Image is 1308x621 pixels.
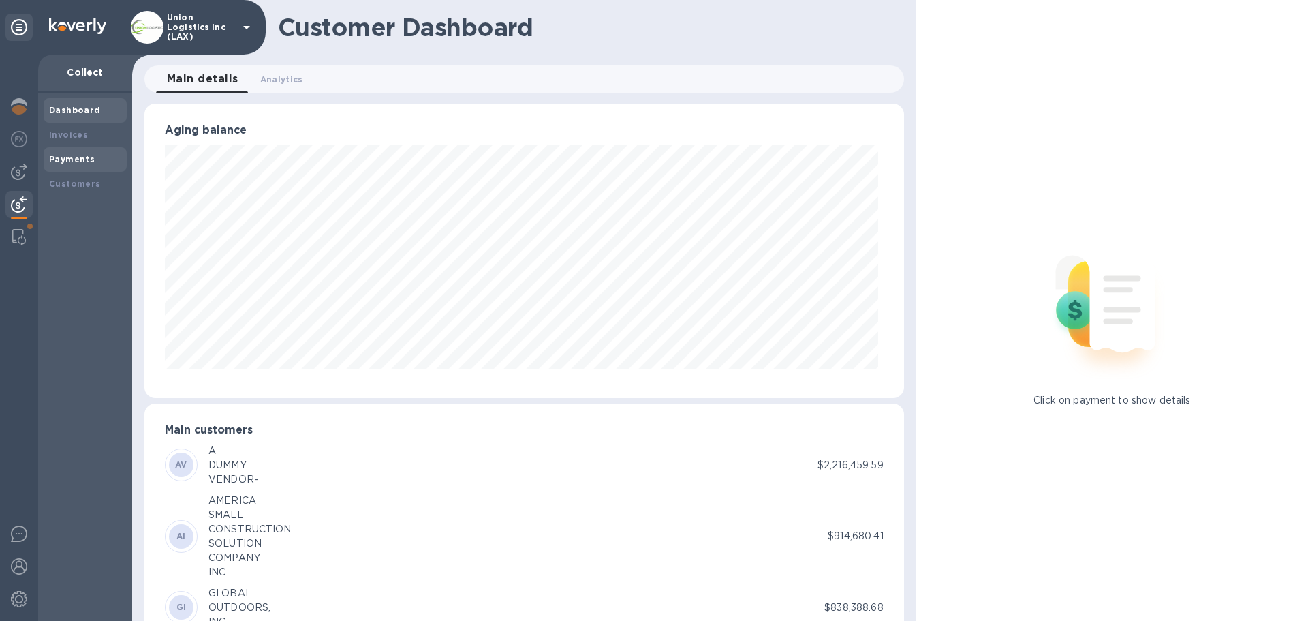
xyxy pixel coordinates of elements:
[208,601,270,615] div: OUTDOORS,
[49,105,101,115] b: Dashboard
[167,13,235,42] p: Union Logistics Inc (LAX)
[165,124,884,137] h3: Aging balance
[208,586,270,601] div: GLOBAL
[165,424,884,437] h3: Main customers
[175,459,187,470] b: AV
[49,18,106,34] img: Logo
[11,131,27,147] img: Foreign exchange
[208,522,292,536] div: CONSTRUCTION
[278,13,894,42] h1: Customer Dashboard
[5,14,33,41] div: Unpin categories
[208,458,258,472] div: DUMMY
[176,602,187,612] b: GI
[176,531,186,541] b: AI
[49,154,95,164] b: Payments
[208,551,292,565] div: COMPANY
[49,65,121,79] p: Collect
[49,179,101,189] b: Customers
[1033,393,1190,408] p: Click on payment to show details
[167,70,238,89] span: Main details
[208,472,258,487] div: VENDOR-
[208,508,292,522] div: SMALL
[208,494,292,508] div: AMERICA
[208,444,258,458] div: A
[260,72,303,87] span: Analytics
[824,601,883,615] p: $838,388.68
[817,458,884,472] p: $2,216,459.59
[828,529,883,543] p: $914,680.41
[208,565,292,579] div: INC.
[49,130,88,140] b: Invoices
[208,536,292,551] div: SOLUTION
